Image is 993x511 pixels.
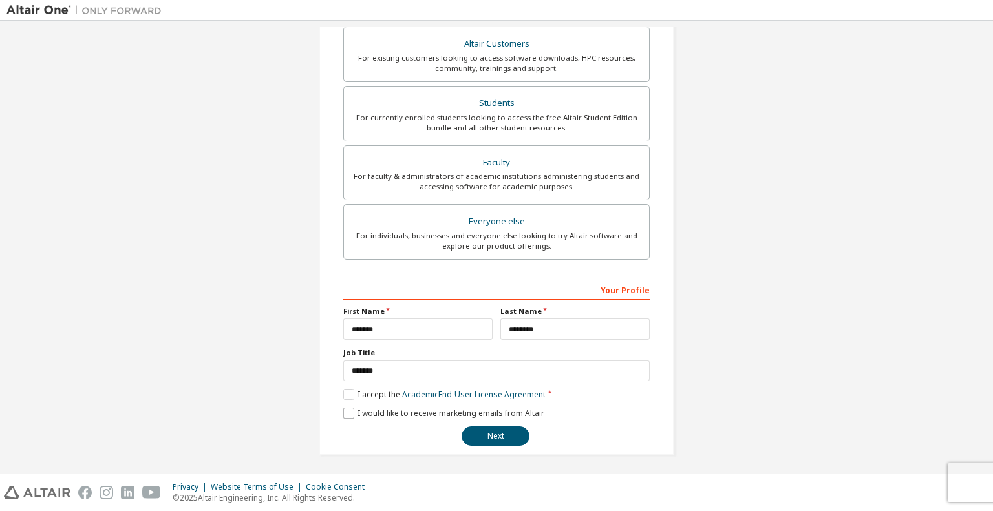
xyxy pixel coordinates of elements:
div: Students [352,94,641,112]
img: altair_logo.svg [4,486,70,499]
img: youtube.svg [142,486,161,499]
div: Privacy [173,482,211,492]
div: For individuals, businesses and everyone else looking to try Altair software and explore our prod... [352,231,641,251]
div: Your Profile [343,279,650,300]
img: linkedin.svg [121,486,134,499]
label: I accept the [343,389,546,400]
div: Website Terms of Use [211,482,306,492]
label: First Name [343,306,493,317]
div: For faculty & administrators of academic institutions administering students and accessing softwa... [352,171,641,192]
div: Altair Customers [352,35,641,53]
div: Faculty [352,154,641,172]
img: instagram.svg [100,486,113,499]
button: Next [462,426,529,446]
div: For existing customers looking to access software downloads, HPC resources, community, trainings ... [352,53,641,74]
div: Cookie Consent [306,482,372,492]
div: For currently enrolled students looking to access the free Altair Student Edition bundle and all ... [352,112,641,133]
label: I would like to receive marketing emails from Altair [343,408,544,419]
label: Job Title [343,348,650,358]
a: Academic End-User License Agreement [402,389,546,400]
p: © 2025 Altair Engineering, Inc. All Rights Reserved. [173,492,372,503]
div: Everyone else [352,213,641,231]
img: facebook.svg [78,486,92,499]
img: Altair One [6,4,168,17]
label: Last Name [500,306,650,317]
